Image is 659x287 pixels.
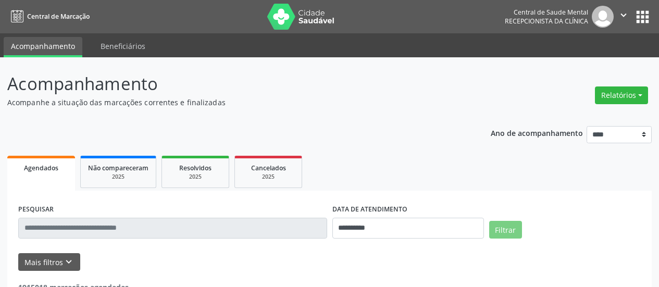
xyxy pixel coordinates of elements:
[505,17,588,26] span: Recepcionista da clínica
[633,8,652,26] button: apps
[251,164,286,172] span: Cancelados
[491,126,583,139] p: Ano de acompanhamento
[18,202,54,218] label: PESQUISAR
[332,202,407,218] label: DATA DE ATENDIMENTO
[242,173,294,181] div: 2025
[595,86,648,104] button: Relatórios
[27,12,90,21] span: Central de Marcação
[24,164,58,172] span: Agendados
[18,253,80,271] button: Mais filtroskeyboard_arrow_down
[169,173,221,181] div: 2025
[63,256,74,268] i: keyboard_arrow_down
[88,164,148,172] span: Não compareceram
[88,173,148,181] div: 2025
[489,221,522,239] button: Filtrar
[618,9,629,21] i: 
[4,37,82,57] a: Acompanhamento
[179,164,212,172] span: Resolvidos
[7,71,458,97] p: Acompanhamento
[592,6,614,28] img: img
[7,97,458,108] p: Acompanhe a situação das marcações correntes e finalizadas
[7,8,90,25] a: Central de Marcação
[505,8,588,17] div: Central de Saude Mental
[614,6,633,28] button: 
[93,37,153,55] a: Beneficiários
